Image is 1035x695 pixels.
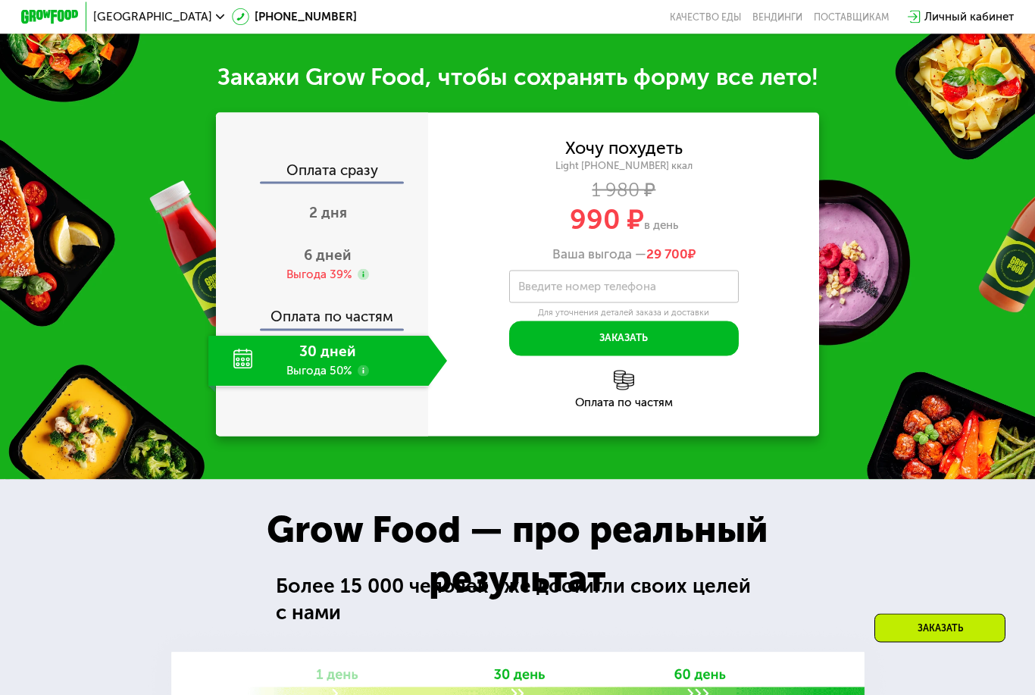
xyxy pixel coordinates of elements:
a: Вендинги [752,11,802,23]
div: Выгода 39% [286,267,352,283]
div: Оплата сразу [217,164,428,183]
a: Качество еды [670,11,741,23]
div: Для уточнения деталей заказа и доставки [509,307,740,318]
div: Ваша выгода — [428,246,819,262]
span: ₽ [646,246,696,262]
span: [GEOGRAPHIC_DATA] [93,11,212,23]
span: 6 дней [304,246,352,264]
span: в день [644,218,678,232]
div: Более 15 000 человек уже достигли своих целей с нами [276,574,758,628]
div: Заказать [874,614,1005,643]
span: 990 ₽ [570,203,644,236]
img: l6xcnZfty9opOoJh.png [614,371,634,391]
div: поставщикам [814,11,889,23]
div: Оплата по частям [217,296,428,329]
div: 1 980 ₽ [428,183,819,199]
div: Хочу похудеть [565,141,683,157]
label: Введите номер телефона [518,283,656,290]
div: Light [PHONE_NUMBER] ккал [428,159,819,172]
span: 2 дня [309,204,347,221]
button: Заказать [509,321,740,356]
div: Оплата по частям [428,397,819,409]
span: 29 700 [646,246,688,261]
div: Grow Food — про реальный результат [192,506,843,605]
div: Личный кабинет [924,8,1014,26]
a: [PHONE_NUMBER] [232,8,357,26]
